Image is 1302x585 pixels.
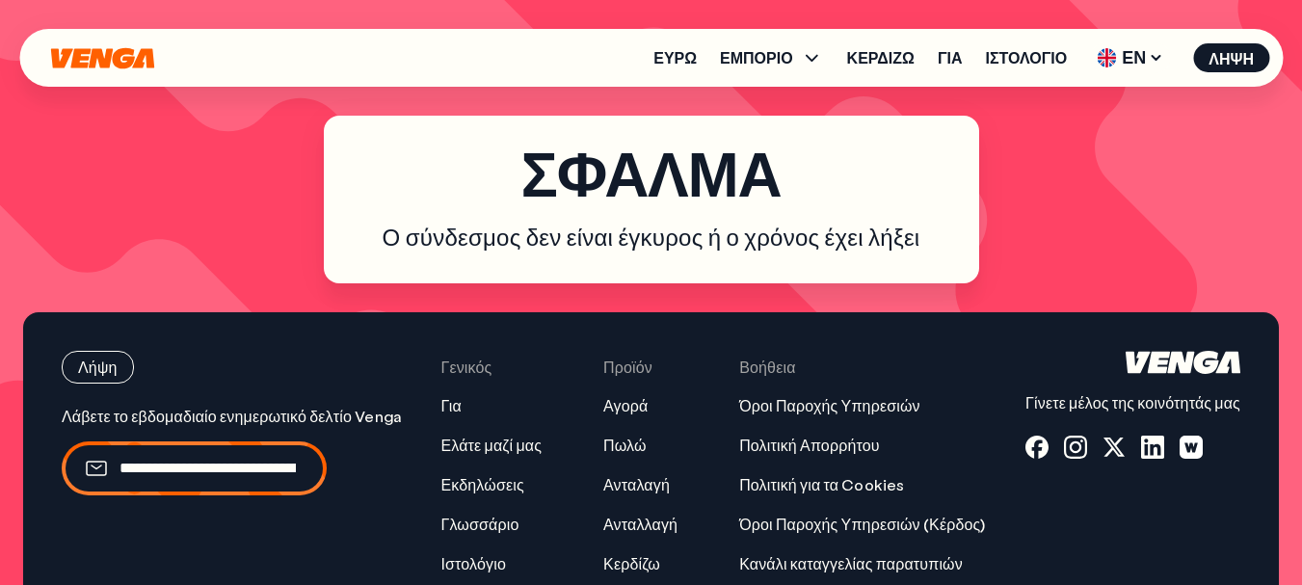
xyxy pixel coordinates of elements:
font: Πολιτική για τα Cookies [739,474,904,494]
font: Γίνετε μέλος της κοινότητάς μας [1025,392,1240,412]
font: Λήψη [1209,48,1254,68]
a: Ανταλλαγή [603,515,678,535]
a: Για [938,50,963,66]
font: Σφάλμα [521,132,782,213]
a: Όροι Παροχής Υπηρεσιών [739,396,920,416]
font: Ιστολόγιο [440,553,506,573]
a: Λήψη [62,351,401,384]
font: Ελάτε μαζί μας [440,435,542,455]
font: Αγορά [603,395,648,415]
font: Κανάλι καταγγελίας παρατυπιών [739,553,963,573]
font: Για [938,47,963,67]
font: Κερδίζω [847,47,915,67]
a: Κερδίζω [603,554,660,574]
a: Ιστολόγιο [986,50,1068,66]
font: Λάβετε το εβδομαδιαίο ενημερωτικό δελτίο Venga [62,406,401,426]
font: ΕΝ [1122,45,1146,68]
font: Ανταλαγή [603,474,670,494]
font: Πωλώ [603,435,647,455]
font: Κερδίζω [603,553,660,573]
font: Λήψη [78,357,118,377]
font: Πολιτική Απορρήτου [739,435,880,455]
a: Κερδίζω [847,50,915,66]
a: Πωλώ [603,436,647,456]
a: χ [1103,436,1126,459]
a: Facebook [1025,436,1049,459]
a: LinkedIn [1141,436,1164,459]
img: σημαία-Ηνωμένο Βασίλειο [1097,48,1116,67]
font: Όροι Παροχής Υπηρεσιών [739,395,920,415]
font: Όροι Παροχής Υπηρεσιών (Κέρδος) [739,514,985,534]
font: Ανταλλαγή [603,514,678,534]
font: Βοήθεια [739,357,795,377]
span: ΕΜΠΟΡΙΟ [720,46,824,69]
font: Προϊόν [603,357,652,377]
span: ΕΝ [1090,42,1170,73]
a: Ιστολόγιο [440,554,506,574]
a: Εκδηλώσεις [440,475,523,495]
font: Για [440,395,461,415]
a: Ανταλαγή [603,475,670,495]
a: warpcast [1180,436,1203,459]
a: Όροι Παροχής Υπηρεσιών (Κέρδος) [739,515,985,535]
a: Πολιτική για τα Cookies [739,475,904,495]
font: Γλωσσάριο [440,514,518,534]
font: Γενικός [440,357,492,377]
a: ίνσταγκραμ [1064,436,1087,459]
font: Ευρώ [653,47,697,67]
a: Ευρώ [653,50,697,66]
a: Για [440,396,461,416]
font: Ιστολόγιο [986,47,1068,67]
a: Κανάλι καταγγελίας παρατυπιών [739,554,963,574]
button: Λήψη [62,351,134,384]
svg: Σπίτι [1126,351,1240,374]
a: Γλωσσάριο [440,515,518,535]
font: Εκδηλώσεις [440,474,523,494]
svg: Σπίτι [48,47,156,69]
a: Αγορά [603,396,648,416]
font: ΕΜΠΟΡΙΟ [720,47,793,67]
a: Ελάτε μαζί μας [440,436,542,456]
button: Λήψη [1193,43,1269,72]
font: Ο σύνδεσμος δεν είναι έγκυρος ή ο χρόνος έχει λήξει [383,222,920,252]
a: Πολιτική Απορρήτου [739,436,880,456]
